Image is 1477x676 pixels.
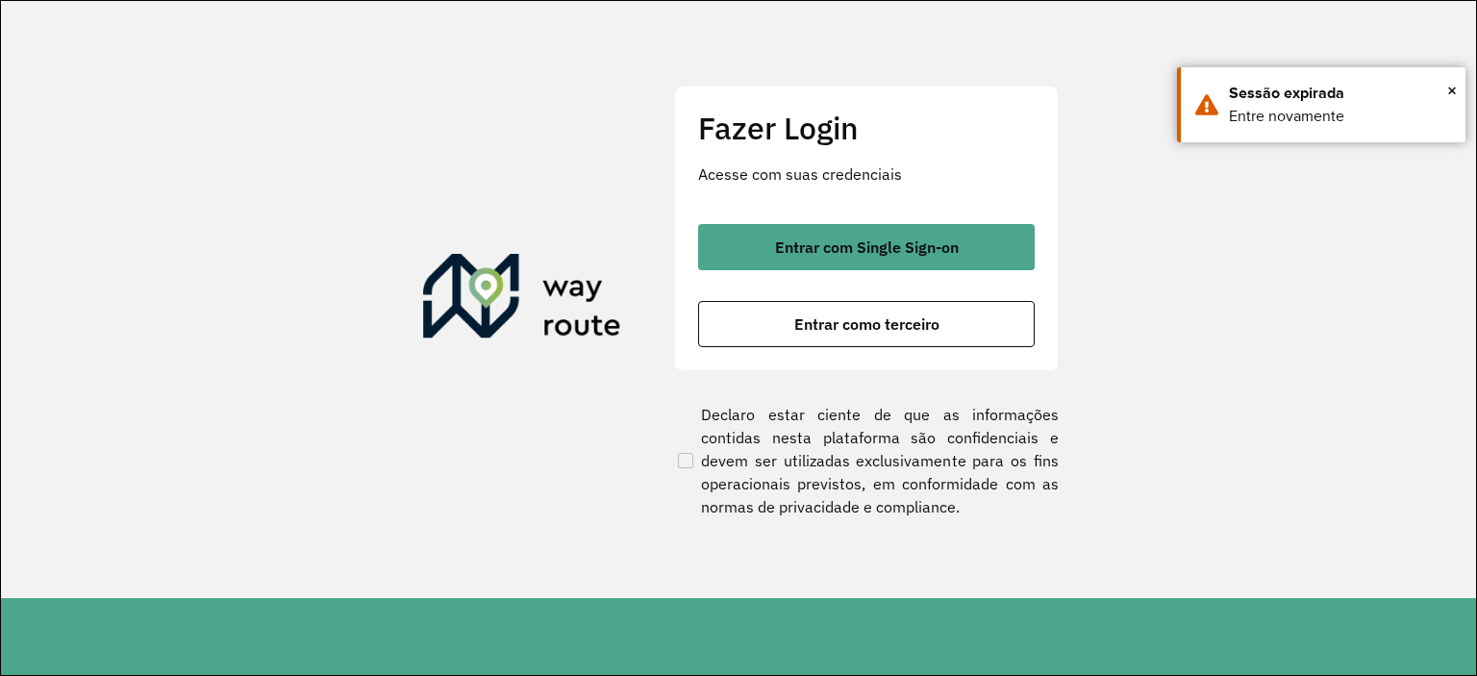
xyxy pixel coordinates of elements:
span: × [1447,76,1457,105]
span: Entrar com Single Sign-on [775,239,959,255]
button: button [698,224,1035,270]
span: Entrar como terceiro [794,316,939,332]
div: Sessão expirada [1229,82,1451,105]
button: button [698,301,1035,347]
h2: Fazer Login [698,110,1035,146]
img: Roteirizador AmbevTech [423,254,621,346]
label: Declaro estar ciente de que as informações contidas nesta plataforma são confidenciais e devem se... [674,403,1059,518]
div: Entre novamente [1229,105,1451,128]
button: Close [1447,76,1457,105]
p: Acesse com suas credenciais [698,163,1035,186]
